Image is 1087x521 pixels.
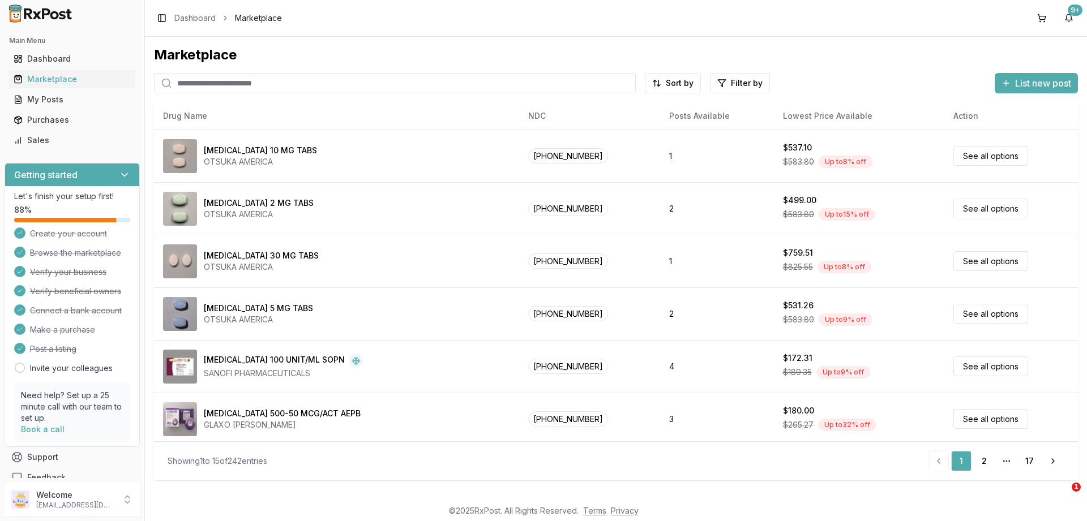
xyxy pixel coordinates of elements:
[204,197,314,209] div: [MEDICAL_DATA] 2 MG TABS
[783,142,812,153] div: $537.10
[819,208,875,221] div: Up to 15 % off
[645,73,701,93] button: Sort by
[1049,483,1076,510] iframe: Intercom live chat
[14,53,131,64] div: Dashboard
[204,354,345,368] div: [MEDICAL_DATA] 100 UNIT/ML SOPN
[583,506,606,515] a: Terms
[9,110,135,130] a: Purchases
[204,303,313,314] div: [MEDICAL_DATA] 5 MG TABS
[1060,9,1078,27] button: 9+
[995,79,1078,90] a: List new post
[519,102,660,130] th: NDC
[204,419,361,430] div: GLAXO [PERSON_NAME]
[204,261,319,273] div: OTSUKA AMERICA
[783,195,816,206] div: $499.00
[660,393,773,445] td: 3
[204,314,313,325] div: OTSUKA AMERICA
[974,451,994,471] a: 2
[14,135,131,146] div: Sales
[528,306,608,321] span: [PHONE_NUMBER]
[1068,5,1082,16] div: 9+
[528,148,608,163] span: [PHONE_NUMBER]
[783,156,814,167] span: $583.80
[774,102,944,130] th: Lowest Price Available
[14,191,130,202] p: Let's finish your setup first!
[660,340,773,393] td: 4
[528,411,608,427] span: [PHONE_NUMBER]
[1019,451,1039,471] a: 17
[528,253,608,269] span: [PHONE_NUMBER]
[1072,483,1081,492] span: 1
[818,261,871,273] div: Up to 8 % off
[30,247,121,259] span: Browse the marketplace
[9,49,135,69] a: Dashboard
[944,102,1078,130] th: Action
[163,192,197,226] img: Abilify 2 MG TABS
[710,73,770,93] button: Filter by
[953,409,1028,429] a: See all options
[163,244,197,278] img: Abilify 30 MG TABS
[819,313,872,326] div: Up to 9 % off
[14,74,131,85] div: Marketplace
[204,250,319,261] div: [MEDICAL_DATA] 30 MG TABS
[5,5,77,23] img: RxPost Logo
[9,89,135,110] a: My Posts
[30,343,76,355] span: Post a listing
[5,467,140,488] button: Feedback
[660,130,773,182] td: 1
[11,490,29,509] img: User avatar
[163,139,197,173] img: Abilify 10 MG TABS
[783,405,814,416] div: $180.00
[611,506,639,515] a: Privacy
[816,366,870,378] div: Up to 9 % off
[666,77,694,89] span: Sort by
[953,251,1028,271] a: See all options
[163,350,197,384] img: Admelog SoloStar 100 UNIT/ML SOPN
[953,304,1028,324] a: See all options
[783,247,813,259] div: $759.51
[14,168,78,182] h3: Getting started
[30,266,106,278] span: Verify your business
[204,368,363,379] div: SANOFI PHARMACEUTICALS
[783,209,814,220] span: $583.80
[783,352,812,364] div: $172.31
[953,199,1028,218] a: See all options
[21,390,123,424] p: Need help? Set up a 25 minute call with our team to set up.
[163,402,197,436] img: Advair Diskus 500-50 MCG/ACT AEPB
[5,447,140,467] button: Support
[154,46,1078,64] div: Marketplace
[783,367,812,378] span: $189.35
[783,419,814,430] span: $265.27
[5,111,140,129] button: Purchases
[951,451,972,471] a: 1
[660,182,773,235] td: 2
[528,201,608,216] span: [PHONE_NUMBER]
[9,36,135,45] h2: Main Menu
[995,73,1078,93] button: List new post
[36,501,115,510] p: [EMAIL_ADDRESS][DOMAIN_NAME]
[5,50,140,68] button: Dashboard
[953,356,1028,376] a: See all options
[204,145,317,156] div: [MEDICAL_DATA] 10 MG TABS
[14,94,131,105] div: My Posts
[1015,76,1071,90] span: List new post
[30,324,95,335] span: Make a purchase
[204,156,317,167] div: OTSUKA AMERICA
[14,204,32,216] span: 88 %
[30,363,113,374] a: Invite your colleagues
[21,424,65,434] a: Book a call
[30,286,121,297] span: Verify beneficial owners
[174,12,216,24] a: Dashboard
[660,102,773,130] th: Posts Available
[5,70,140,88] button: Marketplace
[5,131,140,149] button: Sales
[14,114,131,126] div: Purchases
[818,419,876,431] div: Up to 32 % off
[783,314,814,325] span: $583.80
[163,297,197,331] img: Abilify 5 MG TABS
[928,451,1064,471] nav: pagination
[1042,451,1064,471] a: Go to next page
[168,455,267,467] div: Showing 1 to 15 of 242 entries
[204,408,361,419] div: [MEDICAL_DATA] 500-50 MCG/ACT AEPB
[5,91,140,109] button: My Posts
